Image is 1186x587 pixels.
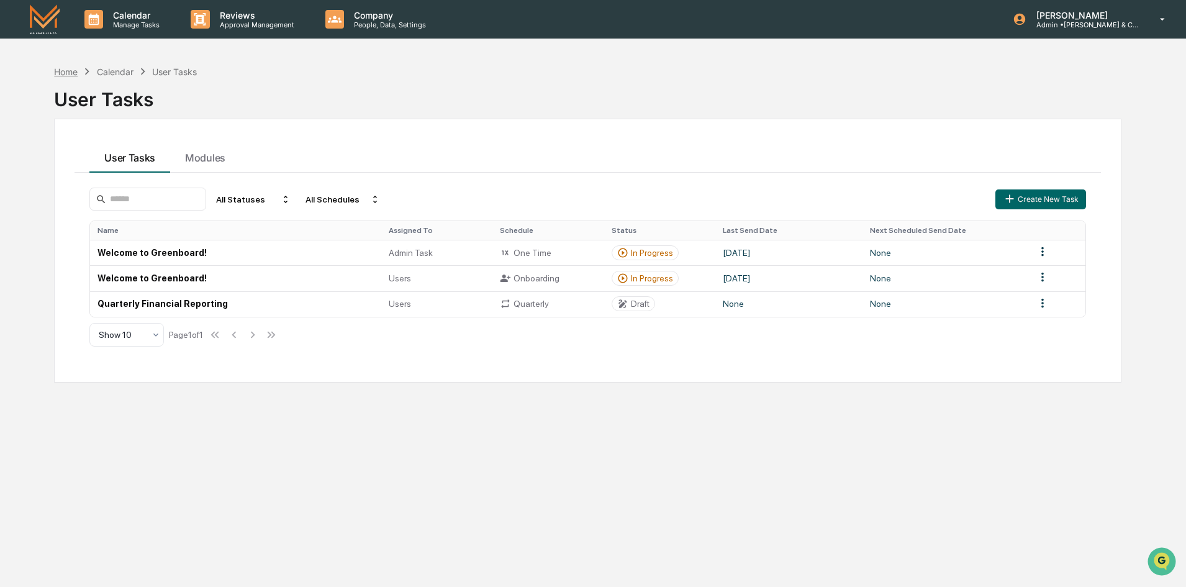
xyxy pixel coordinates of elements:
div: 🔎 [12,181,22,191]
button: Modules [170,139,240,173]
img: 1746055101610-c473b297-6a78-478c-a979-82029cc54cd1 [12,95,35,117]
div: Home [54,66,78,77]
span: Attestations [102,157,154,169]
div: User Tasks [54,78,1121,111]
th: Name [90,221,381,240]
th: Status [604,221,715,240]
a: 🗄️Attestations [85,152,159,174]
button: Create New Task [995,189,1086,209]
span: Admin Task [389,248,433,258]
td: Quarterly Financial Reporting [90,291,381,317]
button: Start new chat [211,99,226,114]
div: Quarterly [500,298,596,309]
p: Manage Tasks [103,20,166,29]
span: Users [389,273,411,283]
div: User Tasks [152,66,197,77]
button: User Tasks [89,139,170,173]
td: None [862,265,1028,291]
th: Next Scheduled Send Date [862,221,1028,240]
div: Draft [631,299,650,309]
span: Users [389,299,411,309]
p: How can we help? [12,26,226,46]
div: All Schedules [301,189,385,209]
td: None [862,291,1028,317]
a: Powered byPylon [88,210,150,220]
th: Schedule [492,221,604,240]
td: [DATE] [715,265,862,291]
div: One Time [500,247,596,258]
p: Reviews [210,10,301,20]
span: Data Lookup [25,180,78,193]
div: 🖐️ [12,158,22,168]
p: [PERSON_NAME] [1026,10,1142,20]
iframe: Open customer support [1146,546,1180,580]
div: In Progress [631,273,673,283]
div: Start new chat [42,95,204,107]
span: Preclearance [25,157,80,169]
p: Company [344,10,432,20]
span: Pylon [124,211,150,220]
p: People, Data, Settings [344,20,432,29]
p: Calendar [103,10,166,20]
div: 🗄️ [90,158,100,168]
th: Last Send Date [715,221,862,240]
td: None [862,240,1028,265]
th: Assigned To [381,221,492,240]
div: Onboarding [500,273,596,284]
div: Calendar [97,66,134,77]
a: 🖐️Preclearance [7,152,85,174]
div: We're available if you need us! [42,107,157,117]
td: Welcome to Greenboard! [90,265,381,291]
p: Approval Management [210,20,301,29]
div: In Progress [631,248,673,258]
td: [DATE] [715,240,862,265]
div: All Statuses [211,189,296,209]
a: 🔎Data Lookup [7,175,83,198]
p: Admin • [PERSON_NAME] & Co. - BD [1026,20,1142,29]
div: Page 1 of 1 [169,330,203,340]
img: logo [30,4,60,34]
td: None [715,291,862,317]
td: Welcome to Greenboard! [90,240,381,265]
